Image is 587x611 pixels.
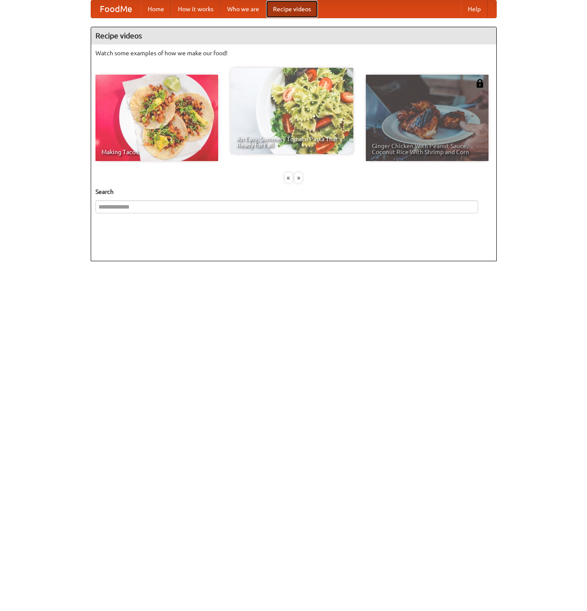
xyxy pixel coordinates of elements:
a: Making Tacos [95,75,218,161]
img: 483408.png [476,79,484,88]
a: An Easy, Summery Tomato Pasta That's Ready for Fall [231,68,353,154]
a: How it works [171,0,220,18]
a: Home [141,0,171,18]
span: Making Tacos [102,149,212,155]
a: Who we are [220,0,266,18]
div: » [295,172,302,183]
h5: Search [95,187,492,196]
h4: Recipe videos [91,27,496,44]
span: An Easy, Summery Tomato Pasta That's Ready for Fall [237,136,347,148]
a: FoodMe [91,0,141,18]
p: Watch some examples of how we make our food! [95,49,492,57]
a: Help [461,0,488,18]
div: « [285,172,292,183]
a: Recipe videos [266,0,318,18]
